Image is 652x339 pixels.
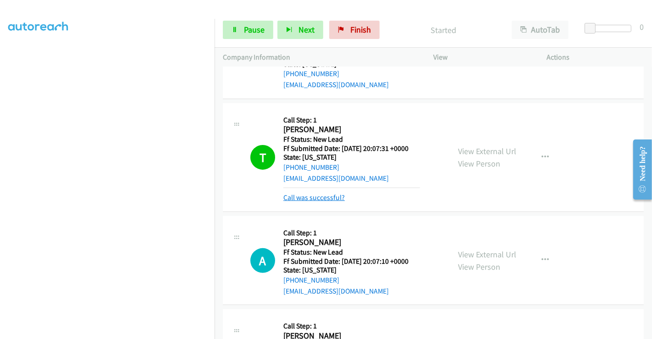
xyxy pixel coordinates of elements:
[283,322,409,331] h5: Call Step: 1
[329,21,380,39] a: Finish
[283,144,420,153] h5: Ff Submitted Date: [DATE] 20:07:31 +0000
[223,21,273,39] a: Pause
[392,24,495,36] p: Started
[626,133,652,206] iframe: Resource Center
[283,80,389,89] a: [EMAIL_ADDRESS][DOMAIN_NAME]
[244,24,265,35] span: Pause
[458,146,516,156] a: View External Url
[283,248,420,257] h5: Ff Status: New Lead
[283,69,339,78] a: [PHONE_NUMBER]
[458,261,500,272] a: View Person
[283,237,420,248] h2: [PERSON_NAME]
[458,158,500,169] a: View Person
[283,153,420,162] h5: State: [US_STATE]
[283,266,420,275] h5: State: [US_STATE]
[283,193,345,202] a: Call was successful?
[283,135,420,144] h5: Ff Status: New Lead
[283,174,389,183] a: [EMAIL_ADDRESS][DOMAIN_NAME]
[433,52,530,63] p: View
[547,52,644,63] p: Actions
[283,276,339,284] a: [PHONE_NUMBER]
[350,24,371,35] span: Finish
[277,21,323,39] button: Next
[283,257,420,266] h5: Ff Submitted Date: [DATE] 20:07:10 +0000
[250,248,275,273] h1: A
[283,116,420,125] h5: Call Step: 1
[223,52,417,63] p: Company Information
[283,228,420,238] h5: Call Step: 1
[283,287,389,295] a: [EMAIL_ADDRESS][DOMAIN_NAME]
[640,21,644,33] div: 0
[283,163,339,172] a: [PHONE_NUMBER]
[298,24,315,35] span: Next
[283,124,420,135] h2: [PERSON_NAME]
[458,249,516,260] a: View External Url
[512,21,569,39] button: AutoTab
[250,145,275,170] h1: T
[589,25,631,32] div: Delay between calls (in seconds)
